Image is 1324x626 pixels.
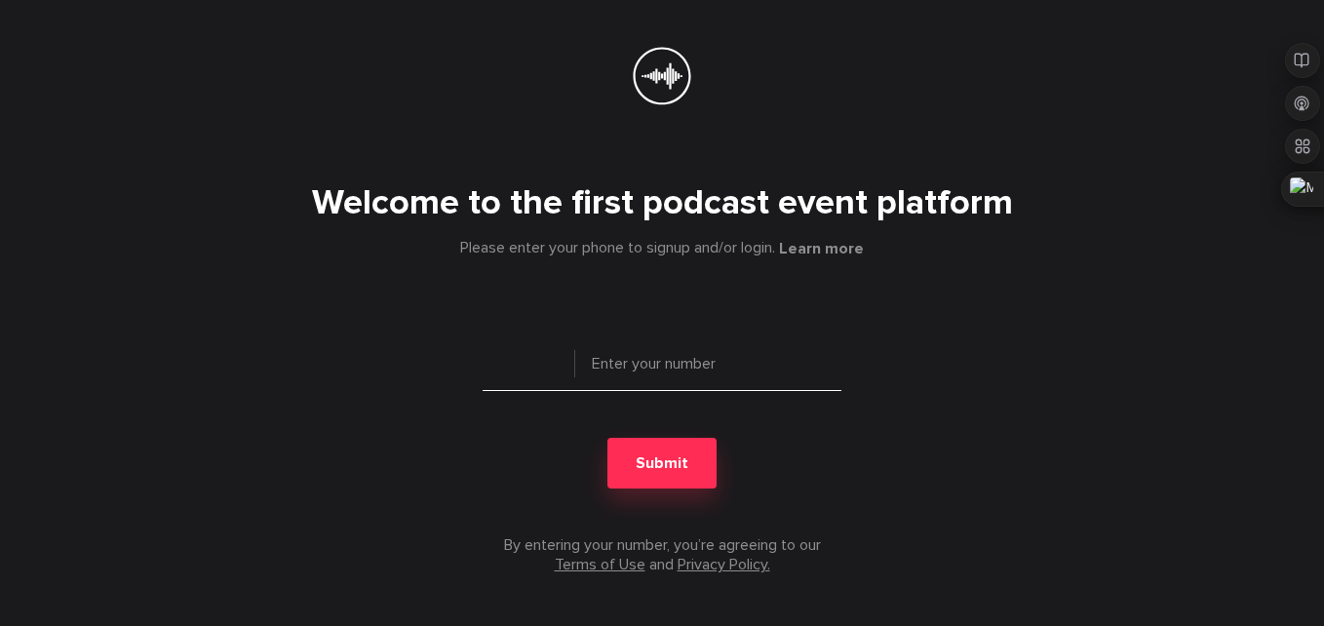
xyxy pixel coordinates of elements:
input: Enter your number [483,352,841,391]
button: Submit [607,438,717,489]
h1: Welcome to the first podcast event platform [61,183,1263,222]
footer: By entering your number, you’re agreeing to our and [483,535,841,574]
a: Terms of Use [555,555,645,574]
div: Please enter your phone to signup and/or login. [61,238,1263,258]
button: Learn more [779,239,864,258]
a: Privacy Policy. [678,555,770,574]
span: Submit [636,453,688,473]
